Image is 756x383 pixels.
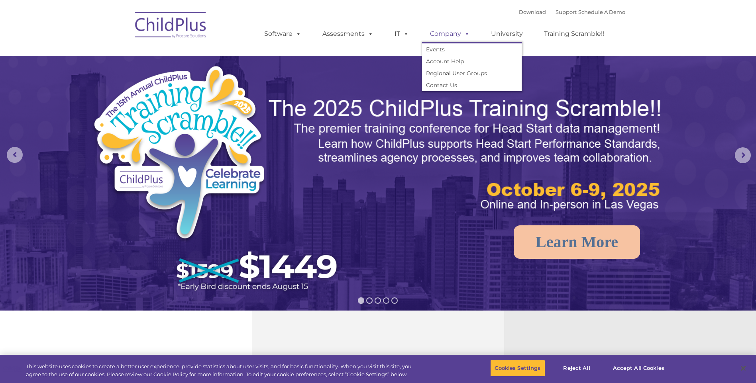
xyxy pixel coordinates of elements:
[422,26,478,42] a: Company
[556,9,577,15] a: Support
[552,360,602,377] button: Reject All
[111,85,145,91] span: Phone number
[422,55,522,67] a: Account Help
[609,360,669,377] button: Accept All Cookies
[314,26,381,42] a: Assessments
[256,26,309,42] a: Software
[387,26,417,42] a: IT
[536,26,612,42] a: Training Scramble!!
[422,67,522,79] a: Regional User Groups
[422,79,522,91] a: Contact Us
[131,6,211,46] img: ChildPlus by Procare Solutions
[578,9,625,15] a: Schedule A Demo
[514,225,640,259] a: Learn More
[26,363,416,378] div: This website uses cookies to create a better user experience, provide statistics about user visit...
[111,53,135,59] span: Last name
[734,360,752,377] button: Close
[422,43,522,55] a: Events
[519,9,546,15] a: Download
[490,360,545,377] button: Cookies Settings
[483,26,531,42] a: University
[519,9,625,15] font: |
